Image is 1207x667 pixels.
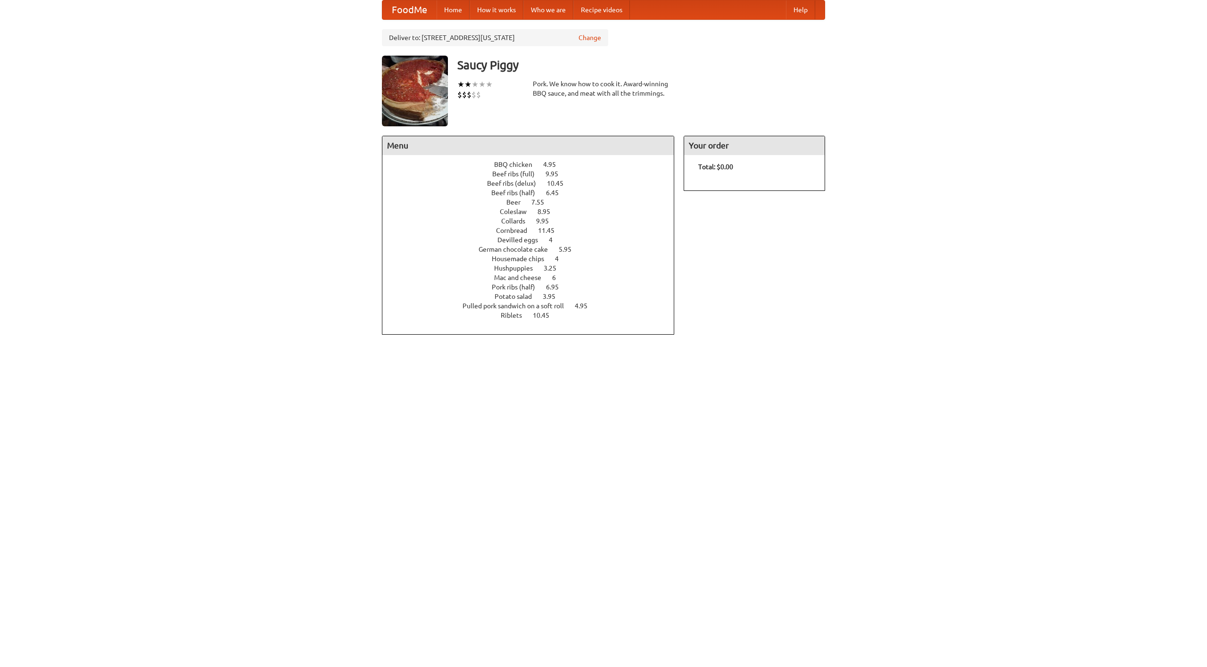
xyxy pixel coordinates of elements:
li: ★ [464,79,471,90]
span: Mac and cheese [494,274,551,281]
span: Cornbread [496,227,537,234]
a: Beef ribs (full) 9.95 [492,170,576,178]
a: FoodMe [382,0,437,19]
li: $ [471,90,476,100]
span: 4 [549,236,562,244]
h4: Your order [684,136,825,155]
b: Total: $0.00 [698,163,733,171]
a: Collards 9.95 [501,217,566,225]
a: Who we are [523,0,573,19]
span: 10.45 [533,312,559,319]
span: 11.45 [538,227,564,234]
a: Hushpuppies 3.25 [494,264,574,272]
a: Home [437,0,470,19]
a: Pulled pork sandwich on a soft roll 4.95 [463,302,605,310]
h3: Saucy Piggy [457,56,825,74]
a: Change [579,33,601,42]
a: Cornbread 11.45 [496,227,572,234]
span: Potato salad [495,293,541,300]
span: Coleslaw [500,208,536,215]
span: Beef ribs (delux) [487,180,546,187]
span: Beer [506,198,530,206]
a: Beef ribs (half) 6.45 [491,189,576,197]
span: 7.55 [531,198,554,206]
span: Hushpuppies [494,264,542,272]
span: 8.95 [537,208,560,215]
a: German chocolate cake 5.95 [479,246,589,253]
span: 4 [555,255,568,263]
a: Beer 7.55 [506,198,562,206]
li: $ [467,90,471,100]
a: How it works [470,0,523,19]
span: BBQ chicken [494,161,542,168]
span: Beef ribs (half) [491,189,545,197]
li: ★ [457,79,464,90]
span: Pork ribs (half) [492,283,545,291]
div: Deliver to: [STREET_ADDRESS][US_STATE] [382,29,608,46]
a: Devilled eggs 4 [497,236,570,244]
a: Mac and cheese 6 [494,274,573,281]
span: 3.25 [544,264,566,272]
span: 10.45 [547,180,573,187]
span: German chocolate cake [479,246,557,253]
span: 6.45 [546,189,568,197]
li: $ [476,90,481,100]
a: Beef ribs (delux) 10.45 [487,180,581,187]
span: 3.95 [543,293,565,300]
li: ★ [479,79,486,90]
span: Riblets [501,312,531,319]
div: Pork. We know how to cook it. Award-winning BBQ sauce, and meat with all the trimmings. [533,79,674,98]
span: 5.95 [559,246,581,253]
li: $ [457,90,462,100]
span: 4.95 [543,161,565,168]
span: 9.95 [536,217,558,225]
a: Pork ribs (half) 6.95 [492,283,576,291]
h4: Menu [382,136,674,155]
span: Collards [501,217,535,225]
a: Potato salad 3.95 [495,293,573,300]
a: Help [786,0,815,19]
span: Pulled pork sandwich on a soft roll [463,302,573,310]
img: angular.jpg [382,56,448,126]
a: BBQ chicken 4.95 [494,161,573,168]
li: ★ [471,79,479,90]
span: Housemade chips [492,255,554,263]
a: Recipe videos [573,0,630,19]
a: Coleslaw 8.95 [500,208,568,215]
span: 6.95 [546,283,568,291]
li: ★ [486,79,493,90]
span: Beef ribs (full) [492,170,544,178]
span: 9.95 [546,170,568,178]
span: Devilled eggs [497,236,547,244]
span: 4.95 [575,302,597,310]
a: Riblets 10.45 [501,312,567,319]
span: 6 [552,274,565,281]
a: Housemade chips 4 [492,255,576,263]
li: $ [462,90,467,100]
